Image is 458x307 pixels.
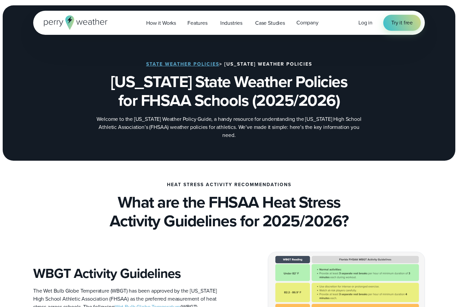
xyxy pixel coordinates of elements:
a: State Weather Policies [146,61,219,68]
h3: Heat Stress Activity Recommendations [167,182,291,187]
p: Welcome to the [US_STATE] Weather Policy Guide, a handy resource for understanding the [US_STATE]... [95,115,363,139]
span: Company [296,19,319,27]
a: Case Studies [249,16,291,30]
span: Log in [358,19,373,26]
a: Log in [358,19,373,27]
h1: [US_STATE] State Weather Policies for FHSAA Schools (2025/2026) [67,72,391,110]
a: How it Works [140,16,182,30]
span: Try it free [391,19,413,27]
a: Try it free [383,15,421,31]
span: How it Works [146,19,176,27]
h2: What are the FHSAA Heat Stress Activity Guidelines for 2025/2026? [33,193,425,230]
span: Case Studies [255,19,285,27]
span: Industries [220,19,242,27]
h3: WBGT Activity Guidelines [33,265,224,282]
h3: > [US_STATE] Weather Policies [146,62,312,67]
span: Features [187,19,208,27]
